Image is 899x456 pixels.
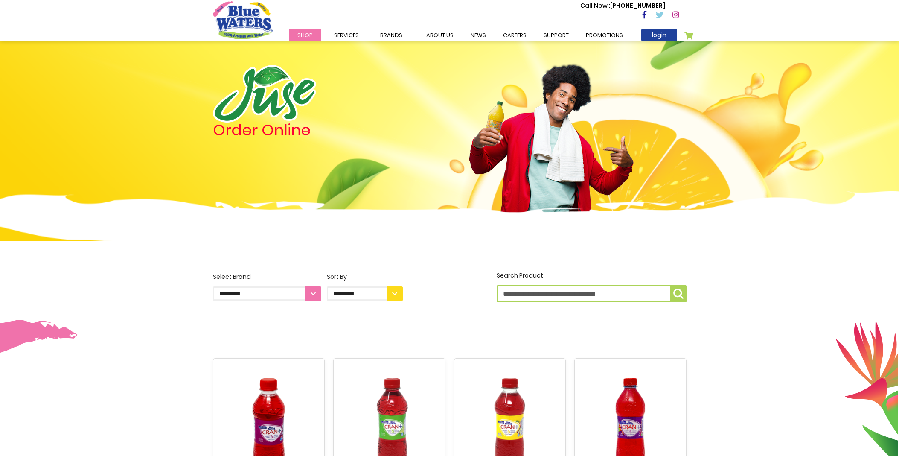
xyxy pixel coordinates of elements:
label: Search Product [497,271,687,302]
a: login [641,29,677,41]
a: about us [418,29,462,41]
img: search-icon.png [673,289,684,299]
p: [PHONE_NUMBER] [580,1,665,10]
select: Sort By [327,286,403,301]
input: Search Product [497,285,687,302]
span: Shop [297,31,313,39]
a: News [462,29,495,41]
span: Call Now : [580,1,610,10]
img: logo [213,65,316,123]
select: Select Brand [213,286,321,301]
a: store logo [213,1,273,39]
span: Services [334,31,359,39]
a: support [535,29,577,41]
label: Select Brand [213,272,321,301]
h4: Order Online [213,123,403,138]
img: man.png [468,49,634,232]
button: Search Product [670,285,687,302]
div: Sort By [327,272,403,281]
span: Brands [380,31,402,39]
a: careers [495,29,535,41]
a: Promotions [577,29,631,41]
